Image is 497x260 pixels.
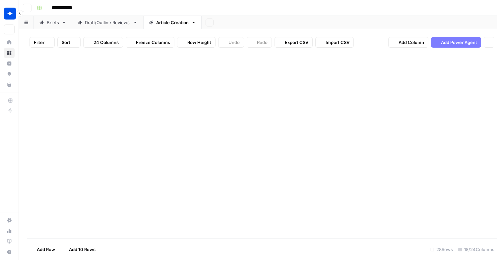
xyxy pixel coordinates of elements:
[62,39,70,46] span: Sort
[59,244,99,255] button: Add 10 Rows
[27,244,59,255] button: Add Row
[4,37,15,48] a: Home
[85,19,130,26] div: Draft/Outline Reviews
[136,39,170,46] span: Freeze Columns
[4,8,16,20] img: Wiz Logo
[4,247,15,257] button: Help + Support
[218,37,244,48] button: Undo
[4,69,15,79] a: Opportunities
[4,58,15,69] a: Insights
[69,246,95,253] span: Add 10 Rows
[37,246,55,253] span: Add Row
[34,16,72,29] a: Briefs
[93,39,119,46] span: 24 Columns
[177,37,216,48] button: Row Height
[47,19,59,26] div: Briefs
[83,37,123,48] button: 24 Columns
[57,37,81,48] button: Sort
[4,79,15,90] a: Your Data
[187,39,211,46] span: Row Height
[126,37,174,48] button: Freeze Columns
[72,16,143,29] a: Draft/Outline Reviews
[156,19,189,26] div: Article Creation
[4,215,15,226] a: Settings
[30,37,55,48] button: Filter
[143,16,202,29] a: Article Creation
[4,5,15,22] button: Workspace: Wiz
[4,226,15,236] a: Usage
[4,48,15,58] a: Browse
[228,39,240,46] span: Undo
[4,236,15,247] a: Learning Hub
[34,39,44,46] span: Filter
